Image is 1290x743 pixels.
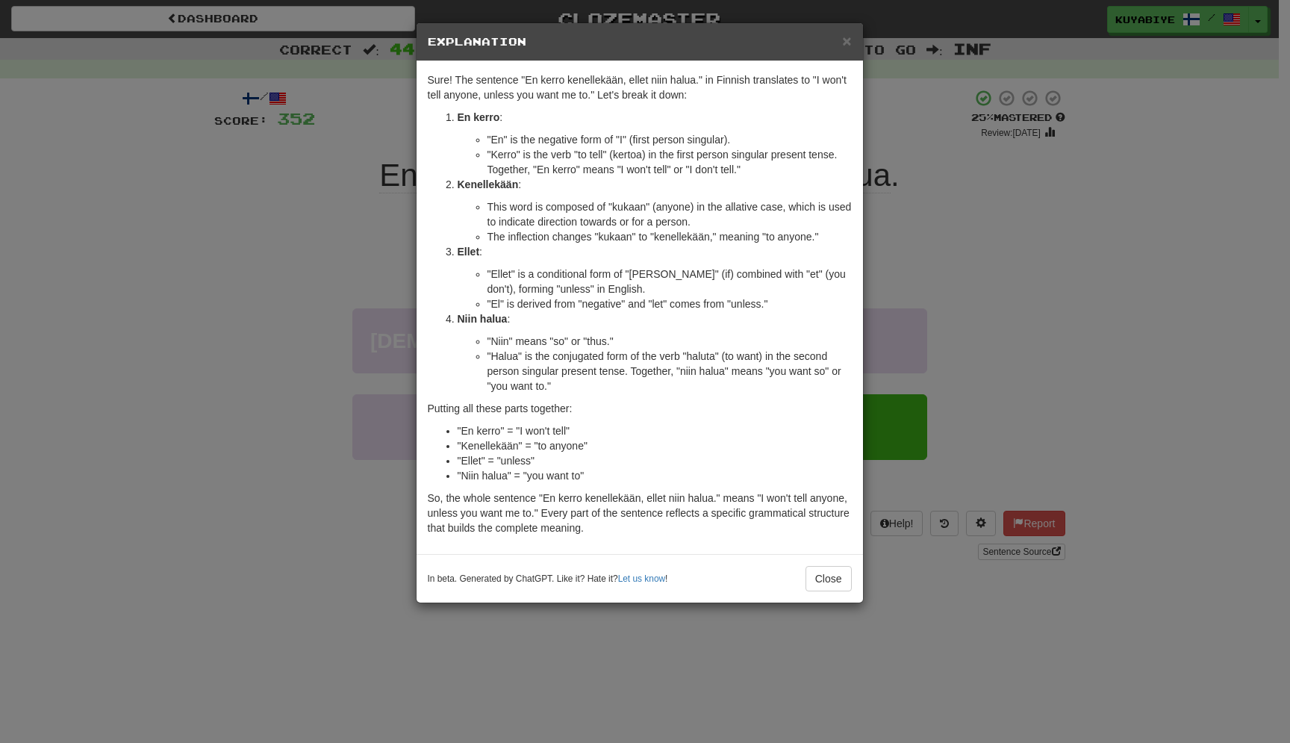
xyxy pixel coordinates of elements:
[458,438,852,453] li: "Kenellekään" = "to anyone"
[428,401,852,416] p: Putting all these parts together:
[458,244,852,259] p: :
[806,566,852,591] button: Close
[487,296,852,311] li: "El" is derived from "negative" and "let" comes from "unless."
[487,229,852,244] li: The inflection changes "kukaan" to "kenellekään," meaning "to anyone."
[487,132,852,147] li: "En" is the negative form of "I" (first person singular).
[458,468,852,483] li: "Niin halua" = "you want to"
[487,199,852,229] li: This word is composed of "kukaan" (anyone) in the allative case, which is used to indicate direct...
[487,147,852,177] li: "Kerro" is the verb "to tell" (kertoa) in the first person singular present tense. Together, "En ...
[458,246,480,258] strong: Ellet
[458,453,852,468] li: "Ellet" = "unless"
[458,111,500,123] strong: En kerro
[428,491,852,535] p: So, the whole sentence "En kerro kenellekään, ellet niin halua." means "I won't tell anyone, unle...
[428,573,668,585] small: In beta. Generated by ChatGPT. Like it? Hate it? !
[487,267,852,296] li: "Ellet" is a conditional form of "[PERSON_NAME]" (if) combined with "et" (you don't), forming "un...
[428,34,852,49] h5: Explanation
[458,110,852,125] p: :
[842,33,851,49] button: Close
[428,72,852,102] p: Sure! The sentence "En kerro kenellekään, ellet niin halua." in Finnish translates to "I won't te...
[618,573,665,584] a: Let us know
[458,423,852,438] li: "En kerro" = "I won't tell"
[458,311,852,326] p: :
[487,334,852,349] li: "Niin" means "so" or "thus."
[842,32,851,49] span: ×
[458,178,519,190] strong: Kenellekään
[458,313,508,325] strong: Niin halua
[487,349,852,394] li: "Halua" is the conjugated form of the verb "haluta" (to want) in the second person singular prese...
[458,177,852,192] p: :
